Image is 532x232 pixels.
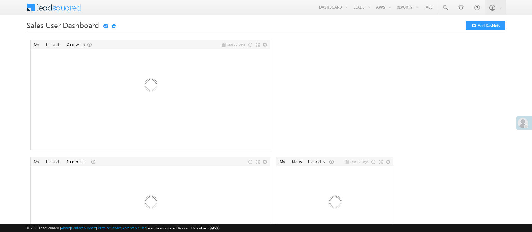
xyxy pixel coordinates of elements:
[227,42,245,47] span: Last 30 Days
[71,226,96,230] a: Contact Support
[61,226,70,230] a: About
[116,52,184,120] img: Loading...
[27,20,99,30] span: Sales User Dashboard
[122,226,146,230] a: Acceptable Use
[34,42,87,47] div: My Lead Growth
[280,159,329,164] div: My New Leads
[147,226,219,230] span: Your Leadsquared Account Number is
[210,226,219,230] span: 39660
[34,159,91,164] div: My Lead Funnel
[466,21,505,30] button: Add Dashlets
[350,159,368,164] span: Last 10 Days
[97,226,121,230] a: Terms of Service
[27,225,219,231] span: © 2025 LeadSquared | | | | |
